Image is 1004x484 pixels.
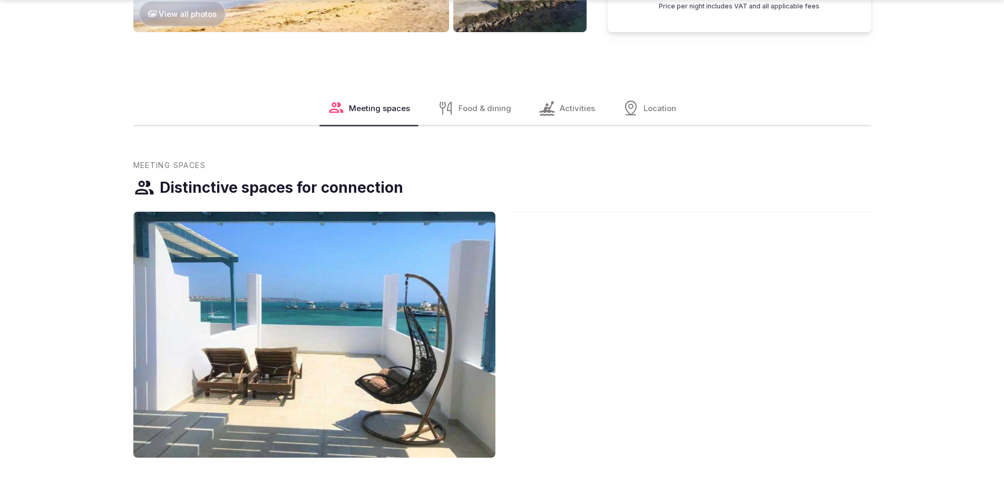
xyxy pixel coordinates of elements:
span: Location [644,103,676,114]
h3: Distinctive spaces for connection [160,177,403,198]
button: View all photos [139,1,227,27]
span: Activities [560,103,595,114]
img: Gallery image 1 [133,212,495,458]
span: Meeting Spaces [133,160,206,171]
span: Food & dining [459,103,511,114]
span: Meeting spaces [349,103,410,114]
